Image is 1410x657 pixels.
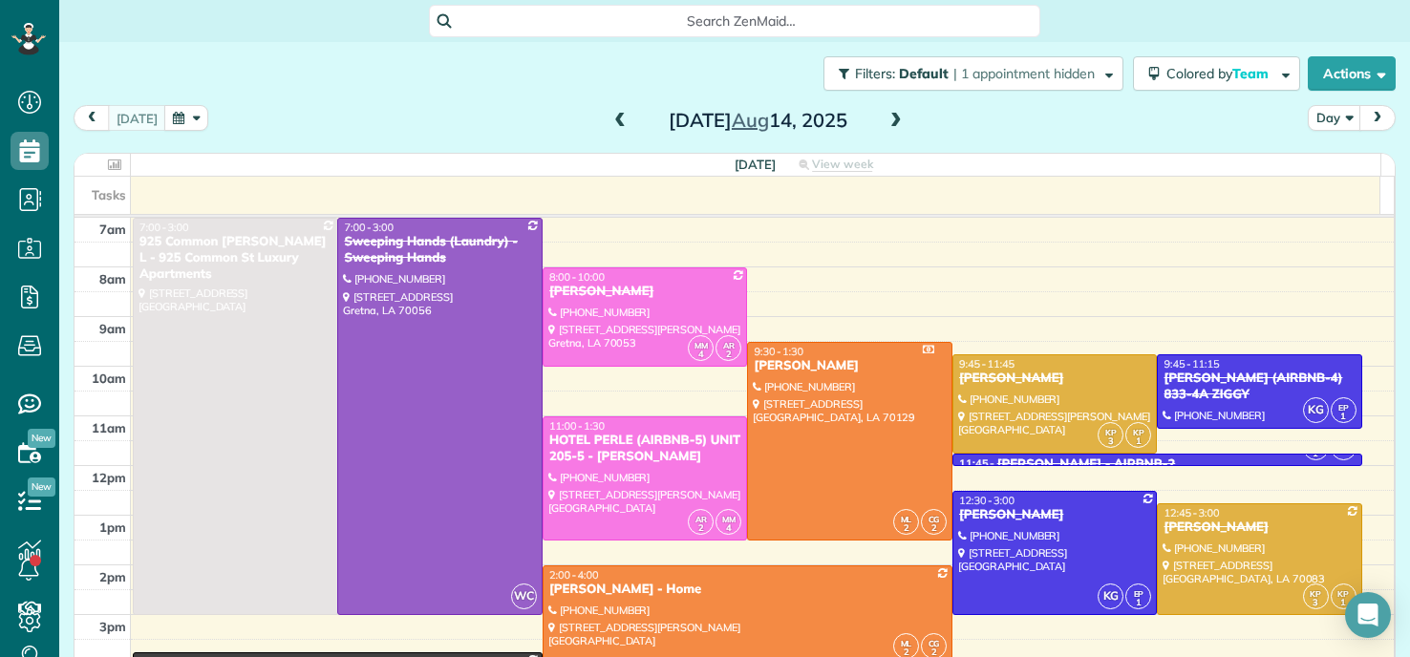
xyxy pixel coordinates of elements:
[695,514,707,524] span: AR
[1126,594,1150,612] small: 1
[901,638,912,648] span: ML
[894,519,918,538] small: 2
[1126,433,1150,451] small: 1
[694,340,708,350] span: MM
[1308,56,1396,91] button: Actions
[814,56,1123,91] a: Filters: Default | 1 appointment hidden
[929,638,940,648] span: CG
[689,346,713,364] small: 4
[549,568,599,582] span: 2:00 - 4:00
[1304,445,1328,463] small: 1
[1133,56,1300,91] button: Colored byTeam
[735,157,776,172] span: [DATE]
[716,346,740,364] small: 2
[99,271,126,286] span: 8am
[959,357,1015,371] span: 9:45 - 11:45
[1303,397,1329,423] span: KG
[754,345,803,358] span: 9:30 - 1:30
[92,371,126,386] span: 10am
[99,619,126,634] span: 3pm
[344,221,394,234] span: 7:00 - 3:00
[1099,433,1122,451] small: 3
[549,270,605,284] span: 8:00 - 10:00
[716,519,740,538] small: 4
[28,477,55,497] span: New
[855,65,895,82] span: Filters:
[1134,588,1144,599] span: EP
[723,340,735,350] span: AR
[1338,402,1349,413] span: EP
[1359,105,1396,131] button: next
[108,105,166,131] button: [DATE]
[1105,427,1117,437] span: KP
[511,583,537,609] span: WC
[722,514,736,524] span: MM
[99,222,126,237] span: 7am
[549,419,605,433] span: 11:00 - 1:30
[1164,357,1219,371] span: 9:45 - 11:15
[1308,105,1361,131] button: Day
[689,519,713,538] small: 2
[1232,65,1271,82] span: Team
[92,187,126,202] span: Tasks
[92,420,126,435] span: 11am
[823,56,1123,91] button: Filters: Default | 1 appointment hidden
[1133,427,1144,437] span: KP
[1337,588,1349,599] span: KP
[953,65,1095,82] span: | 1 appointment hidden
[997,456,1176,473] div: [PERSON_NAME] - AIRBNB-2
[548,582,947,598] div: [PERSON_NAME] - Home
[1166,65,1275,82] span: Colored by
[548,284,742,300] div: [PERSON_NAME]
[959,494,1015,507] span: 12:30 - 3:00
[99,519,126,535] span: 1pm
[1304,594,1328,612] small: 3
[899,65,950,82] span: Default
[958,371,1152,387] div: [PERSON_NAME]
[922,519,946,538] small: 2
[901,514,912,524] span: ML
[753,358,947,374] div: [PERSON_NAME]
[812,157,873,172] span: View week
[343,234,537,266] div: Sweeping Hands (Laundry) - Sweeping Hands
[1332,408,1356,426] small: 1
[548,433,742,465] div: HOTEL PERLE (AIRBNB-5) UNIT 205-5 - [PERSON_NAME]
[732,108,769,132] span: Aug
[958,507,1152,523] div: [PERSON_NAME]
[1163,519,1357,536] div: [PERSON_NAME]
[99,569,126,584] span: 2pm
[1164,506,1219,519] span: 12:45 - 3:00
[1163,371,1357,403] div: [PERSON_NAME] (AIRBNB-4) 833-4A ZIGGY
[99,321,126,336] span: 9am
[28,429,55,448] span: New
[139,234,332,283] div: 925 Common [PERSON_NAME] L - 925 Common St Luxury Apartments
[139,221,189,234] span: 7:00 - 3:00
[1345,592,1391,638] div: Open Intercom Messenger
[74,105,110,131] button: prev
[638,110,877,131] h2: [DATE] 14, 2025
[1310,588,1321,599] span: KP
[929,514,940,524] span: CG
[92,470,126,485] span: 12pm
[1332,594,1356,612] small: 1
[1098,583,1123,609] span: KG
